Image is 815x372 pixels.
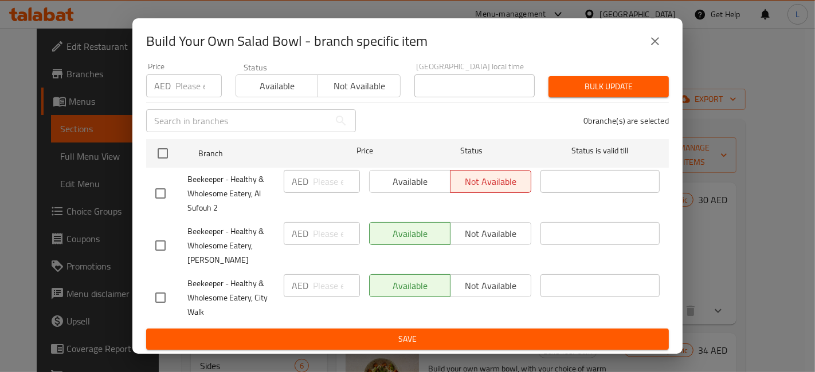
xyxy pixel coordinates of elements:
span: Bulk update [558,80,660,94]
button: Bulk update [548,76,669,97]
span: Status is valid till [540,144,660,158]
span: Beekeeper - Healthy & Wholesome Eatery, Al Sufouh 2 [187,172,275,215]
button: Save [146,329,669,350]
span: Price [327,144,403,158]
p: AED [292,279,308,292]
p: AED [292,227,308,240]
span: Save [155,332,660,346]
input: Please enter price [313,170,360,193]
h2: Build Your Own Salad Bowl - branch specific item [146,32,428,50]
input: Please enter price [313,274,360,297]
input: Please enter price [175,74,222,97]
input: Please enter price [313,222,360,245]
button: close [641,27,669,55]
span: Available [241,78,314,94]
span: Beekeeper - Healthy & Wholesome Eatery, [PERSON_NAME] [187,224,275,267]
span: Not available [323,78,395,94]
p: AED [292,175,308,188]
button: Available [236,74,318,97]
p: 0 branche(s) are selected [583,115,669,126]
input: Search in branches [146,109,330,132]
span: Beekeeper - Healthy & Wholesome Eatery, City Walk [187,276,275,319]
span: Branch [198,147,318,161]
span: Status [412,144,531,158]
button: Not available [318,74,400,97]
p: AED [154,79,171,93]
